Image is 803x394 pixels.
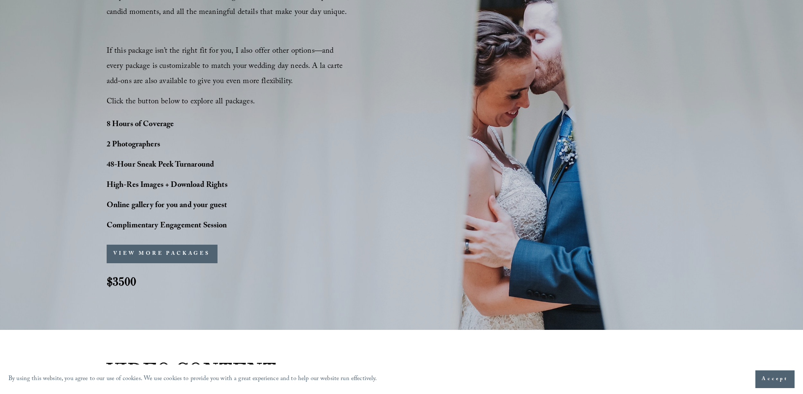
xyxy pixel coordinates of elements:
[107,358,277,382] strong: VIDEO CONTENT
[107,245,218,263] button: VIEW MORE PACKAGES
[107,96,255,109] span: Click the button below to explore all packages.
[107,159,215,172] strong: 48-Hour Sneak Peek Turnaround
[107,200,227,213] strong: Online gallery for you and your guest
[107,274,136,289] strong: $3500
[107,179,228,192] strong: High-Res Images + Download Rights
[755,370,795,388] button: Accept
[107,220,227,233] strong: Complimentary Engagement Session
[762,375,788,383] span: Accept
[8,373,377,386] p: By using this website, you agree to our use of cookies. We use cookies to provide you with a grea...
[107,119,174,132] strong: 8 Hours of Coverage
[107,139,160,152] strong: 2 Photographers
[107,45,345,89] span: If this package isn’t the right fit for you, I also offer other options—and every package is cust...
